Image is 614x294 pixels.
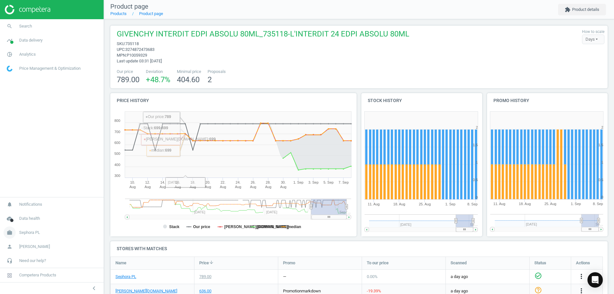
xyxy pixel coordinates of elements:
div: 789.00 [199,274,211,280]
text: 300 [114,174,120,178]
tspan: 14. [160,180,165,184]
i: help_outline [534,286,542,294]
i: chevron_left [90,284,98,292]
i: notifications [4,198,16,211]
text: 0.5 [598,178,603,182]
span: +48.7 % [146,75,170,84]
span: Scanned [451,260,467,266]
tspan: Aug [250,185,256,189]
span: Proposals [208,69,226,75]
tspan: Aug [220,185,226,189]
i: work [4,226,16,239]
text: 500 [114,152,120,155]
button: chevron_left [86,284,102,292]
tspan: 1. Sep [445,202,455,206]
text: 2 [476,125,478,129]
span: markdown [302,289,321,293]
span: -19.39 % [367,289,381,293]
h4: Promo history [487,93,608,108]
text: 0 [476,195,478,199]
tspan: 8. Sep [593,202,603,206]
label: How to scale [582,29,604,35]
a: [PERSON_NAME][DOMAIN_NAME] [115,288,177,294]
i: extension [565,7,571,12]
tspan: Sep '… [339,210,351,214]
span: 404.60 [177,75,200,84]
span: Name [115,260,126,266]
span: Data delivery [19,37,43,43]
tspan: 25. Aug [419,202,431,206]
span: Price Management & Optimization [19,66,81,71]
span: 0.00 % [367,274,378,279]
a: Sephora PL [115,274,136,280]
span: upc : [117,47,125,52]
span: Our price [117,69,139,75]
tspan: 24. [236,180,240,184]
tspan: 1. Sep [571,202,581,206]
span: [PERSON_NAME] [19,244,50,250]
span: a day ago [451,288,524,294]
i: more_vert [578,273,585,280]
text: 400 [114,163,120,167]
div: Open Intercom Messenger [587,272,603,288]
tspan: Aug [205,185,211,189]
span: 735118 [125,41,139,46]
span: Actions [576,260,590,266]
i: headset_mic [4,255,16,267]
span: Price [199,260,209,266]
span: Minimal price [177,69,201,75]
tspan: 18. Aug [519,202,531,206]
tspan: 3. Sep [308,180,319,184]
span: Search [19,23,32,29]
span: Analytics [19,52,36,57]
tspan: 25. Aug [544,202,556,206]
button: more_vert [578,273,585,281]
tspan: 18. [190,180,195,184]
tspan: Se… [470,223,478,226]
tspan: Aug [235,185,241,189]
span: Sephora PL [19,230,40,235]
div: 636.00 [199,288,211,294]
tspan: 22. [221,180,225,184]
tspan: [DOMAIN_NAME] [257,225,289,229]
tspan: Aug [145,185,151,189]
div: — [283,274,286,280]
text: 600 [114,141,120,145]
tspan: 12. [145,180,150,184]
tspan: 11. Aug [493,202,505,206]
text: 2 [601,125,603,129]
tspan: 1. Sep [293,180,303,184]
tspan: Se… [595,223,603,226]
span: Need our help? [19,258,46,264]
span: Status [534,260,546,266]
a: Product page [139,11,163,16]
h4: Stock history [361,93,482,108]
span: Deviation [146,69,170,75]
a: Products [110,11,127,16]
span: 789.00 [117,75,139,84]
tspan: 8. Sep [468,202,478,206]
button: extensionProduct details [558,4,606,15]
span: sku : [117,41,125,46]
h4: Stores with matches [110,241,608,256]
text: 700 [114,130,120,134]
span: Last update 03:31 [DATE] [117,59,162,63]
tspan: 30. [281,180,286,184]
tspan: 28. [266,180,271,184]
span: 3274872473683 [125,47,154,52]
i: person [4,241,16,253]
tspan: 18. Aug [393,202,405,206]
text: 1.5 [473,143,478,147]
span: 2 [208,75,212,84]
tspan: 26. [251,180,256,184]
tspan: 10. [130,180,135,184]
tspan: Aug [280,185,287,189]
tspan: median [288,225,301,229]
tspan: 20. [206,180,210,184]
tspan: Stack [169,225,179,229]
span: mpn : [117,53,127,58]
span: Data health [19,216,40,221]
tspan: 11. Aug [368,202,380,206]
span: promotion [283,289,302,293]
span: Product page [110,3,148,10]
